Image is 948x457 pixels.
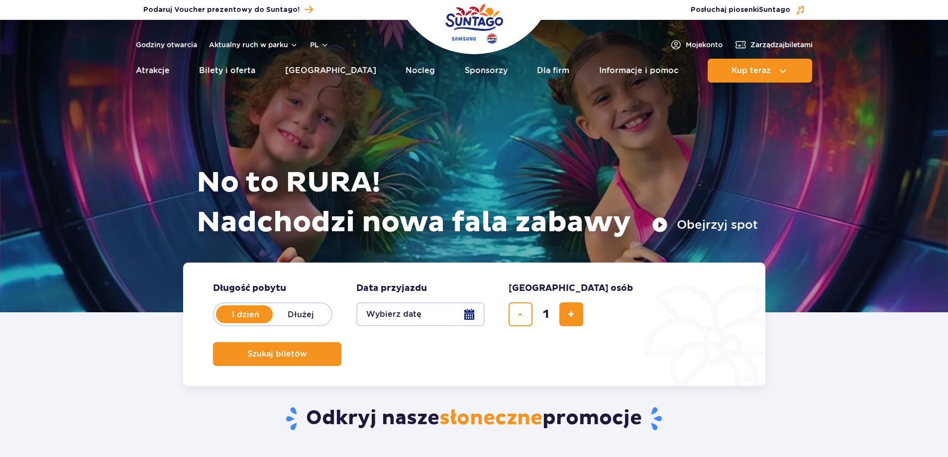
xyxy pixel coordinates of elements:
[285,59,376,83] a: [GEOGRAPHIC_DATA]
[691,5,790,15] span: Posłuchaj piosenki
[273,304,329,325] label: Dłużej
[708,59,812,83] button: Kup teraz
[136,40,197,50] a: Godziny otwarcia
[136,59,170,83] a: Atrakcje
[509,282,633,294] span: [GEOGRAPHIC_DATA] osób
[183,263,765,386] form: Planowanie wizyty w Park of Poland
[559,302,583,326] button: dodaj bilet
[406,59,435,83] a: Nocleg
[356,302,485,326] button: Wybierz datę
[209,41,298,49] button: Aktualny ruch w parku
[599,59,678,83] a: Informacje i pomoc
[439,406,542,431] span: słoneczne
[759,6,790,13] span: Suntago
[652,217,758,233] button: Obejrzyj spot
[183,406,765,432] h2: Odkryj nasze promocje
[509,302,532,326] button: usuń bilet
[750,40,813,50] span: Zarządzaj biletami
[356,282,427,294] span: Data przyjazdu
[465,59,508,83] a: Sponsorzy
[735,39,813,51] a: Zarządzajbiletami
[310,40,329,50] button: pl
[197,163,758,243] h1: No to RURA! Nadchodzi nowa fala zabawy
[686,40,723,50] span: Moje konto
[534,302,558,326] input: liczba biletów
[143,5,300,15] span: Podaruj Voucher prezentowy do Suntago!
[691,5,805,15] button: Posłuchaj piosenkiSuntago
[199,59,255,83] a: Bilety i oferta
[143,3,313,16] a: Podaruj Voucher prezentowy do Suntago!
[213,282,286,294] span: Długość pobytu
[670,39,723,51] a: Mojekonto
[217,304,274,325] label: 1 dzień
[732,66,771,75] span: Kup teraz
[247,350,307,359] span: Szukaj biletów
[213,342,341,366] button: Szukaj biletów
[537,59,569,83] a: Dla firm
